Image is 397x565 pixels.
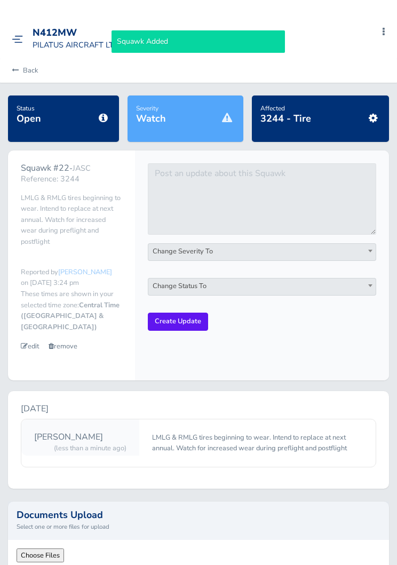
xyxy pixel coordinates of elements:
small: Select one or more files for upload [17,522,380,531]
input: Create Update [148,313,208,330]
span: Change Status To [148,278,376,296]
span: Watch [136,112,166,125]
span: edit [21,341,39,351]
div: Squawk Added [112,30,285,53]
h6: [PERSON_NAME] [34,431,103,443]
h6: Squawk #22 [21,163,122,184]
p: These times are shown in your selected time zone: [21,289,122,332]
span: [PERSON_NAME] [58,267,112,277]
span: Status [17,104,35,113]
p: LMLG & RMLG tires beginning to wear. Intend to replace at next annual. Watch for increased wear d... [21,193,122,247]
h6: [DATE] [21,404,376,414]
a: JASC Reference: 3244 [21,163,91,184]
h2: Documents Upload [17,510,380,520]
span: Change Severity To [148,243,376,261]
small: PILATUS AIRCRAFT LTD PC-12/47E [33,39,161,50]
div: N412MW [33,27,161,39]
span: Severity [136,104,158,113]
div: LMLG & RMLG tires beginning to wear. Intend to replace at next annual. Watch for increased wear d... [139,419,376,467]
a: remove [49,341,77,351]
span: 3244 - Tire [260,112,311,125]
span: Change Severity To [148,244,376,259]
a: Back [9,59,38,82]
span: Open [17,112,41,125]
b: Central Time ([GEOGRAPHIC_DATA] & [GEOGRAPHIC_DATA]) [21,300,120,332]
span: Affected [260,104,285,113]
span: Change Status To [148,278,376,293]
p: Reported by on [DATE] 3:24 pm [21,267,122,289]
img: menu_img [12,35,23,43]
span: (less than a minute ago) [54,443,126,453]
a: edit [21,341,49,351]
small: - [21,163,91,184]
